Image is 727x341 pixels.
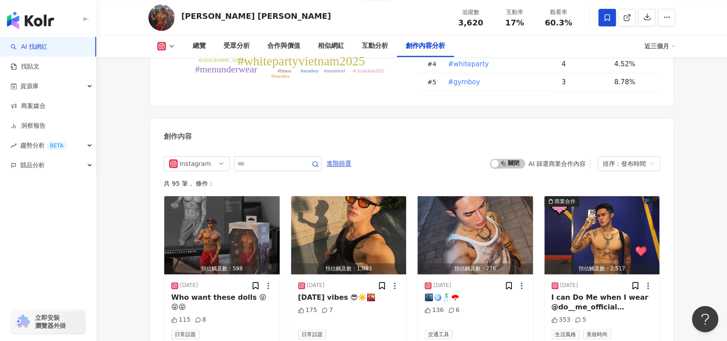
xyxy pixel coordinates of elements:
div: 8.78% [614,77,651,87]
div: 6 [448,306,460,315]
span: 生活風格 [551,330,579,339]
img: chrome extension [14,315,31,329]
div: 預估觸及數：2,517 [544,263,660,274]
div: 預估觸及數：776 [417,263,533,274]
span: 趨勢分析 [20,136,67,155]
span: 17% [505,18,524,27]
img: post-image [417,196,533,274]
span: 美妝時尚 [583,330,611,339]
div: 共 95 筆 ， 條件： [164,180,660,187]
a: chrome extension立即安裝 瀏覽器外掛 [11,310,85,334]
td: #gymboy [440,73,554,91]
div: 4 [561,59,607,69]
span: 60.3% [545,18,572,27]
span: 競品分析 [20,155,45,175]
div: 合作與價值 [267,41,300,51]
div: Instagram [180,157,208,171]
div: 175 [298,306,317,315]
div: # 5 [427,77,440,87]
div: [DATE] [560,282,578,289]
tspan: #asianboy [301,68,319,73]
div: [DATE] [180,282,198,289]
button: 預估觸及數：598 [164,196,280,274]
span: 日常話題 [171,330,199,339]
span: 交通工具 [425,330,453,339]
tspan: #menunderwear [195,64,257,75]
button: 預估觸及數：1,083 [291,196,407,274]
div: 互動率 [498,8,531,17]
td: 4.52% [607,55,660,73]
div: 互動分析 [362,41,388,51]
span: rise [11,143,17,149]
button: 預估觸及數：776 [417,196,533,274]
div: 7 [321,306,333,315]
div: [DATE] vibes 😎☀️🌇 [298,293,399,302]
span: 立即安裝 瀏覽器外掛 [35,314,66,330]
div: 5 [575,316,586,324]
tspan: #[GEOGRAPHIC_DATA] [198,58,245,63]
td: 8.78% [607,73,660,91]
div: [PERSON_NAME] [PERSON_NAME] [181,11,331,22]
tspan: #meninbrief [324,68,346,73]
a: 商案媒合 [11,102,46,111]
img: logo [7,11,54,29]
div: 近三個月 [644,39,675,53]
div: 創作內容 [164,132,192,141]
tspan: #whitepartyvietnam2025 [238,54,365,68]
tspan: #CircuitAsia2025 [353,68,384,73]
img: post-image [164,196,280,274]
div: 136 [425,306,444,315]
button: #gymboy [447,73,480,91]
div: Who want these dolls 😝😝😝 [171,293,273,312]
a: 洞察報告 [11,122,46,130]
button: #whiteparty [447,55,489,73]
div: 追蹤數 [454,8,487,17]
button: 商業合作預估觸及數：2,517 [544,196,660,274]
span: #whiteparty [448,59,489,69]
tspan: #fitness [277,68,291,73]
div: 8 [195,316,206,324]
div: I can Do Me when I wear @do__me_official “Airspace Copar” 系列，可以自由選擇囊袋大小，讓寶貝擁有專屬的舒適貼身空間，如果你也在尋找那份安... [551,293,653,312]
span: 日常話題 [298,330,326,339]
div: 3 [561,77,607,87]
div: 受眾分析 [223,41,250,51]
div: 總覽 [193,41,206,51]
tspan: #beachboy [271,74,290,79]
div: BETA [47,141,67,150]
div: 預估觸及數：598 [164,263,280,274]
div: 商業合作 [554,197,576,206]
div: [DATE] [307,282,325,289]
div: # 4 [427,59,440,69]
a: searchAI 找網紅 [11,43,47,51]
div: 115 [171,316,191,324]
span: 3,620 [458,18,483,27]
div: 預估觸及數：1,083 [291,263,407,274]
img: KOL Avatar [148,4,175,31]
img: post-image [291,196,407,274]
div: 353 [551,316,571,324]
div: 創作內容分析 [406,41,445,51]
div: 相似網紅 [318,41,344,51]
div: 4.52% [614,59,651,69]
span: #gymboy [448,77,480,87]
div: 排序：發布時間 [603,157,647,171]
button: 進階篩選 [326,156,352,170]
div: 🌃🪩🕺🏻🪭 [425,293,526,302]
a: 找貼文 [11,62,40,71]
div: AI 篩選商業合作內容 [529,160,586,167]
td: #whiteparty [440,55,554,73]
img: post-image [544,196,660,274]
span: 進階篩選 [327,157,351,171]
iframe: Help Scout Beacon - Open [692,306,718,332]
span: 資源庫 [20,76,39,96]
div: 觀看率 [542,8,575,17]
div: [DATE] [433,282,451,289]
